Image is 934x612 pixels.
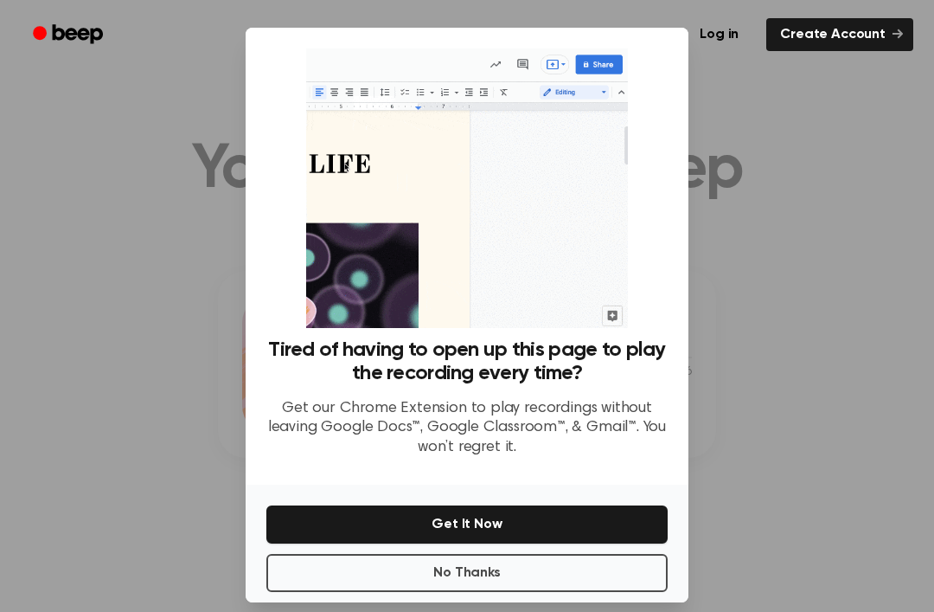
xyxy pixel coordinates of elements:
[266,554,668,592] button: No Thanks
[266,399,668,458] p: Get our Chrome Extension to play recordings without leaving Google Docs™, Google Classroom™, & Gm...
[266,506,668,544] button: Get It Now
[266,338,668,385] h3: Tired of having to open up this page to play the recording every time?
[21,18,118,52] a: Beep
[766,18,913,51] a: Create Account
[306,48,627,328] img: Beep extension in action
[682,15,756,55] a: Log in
